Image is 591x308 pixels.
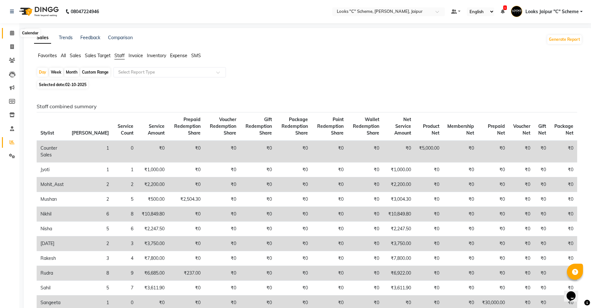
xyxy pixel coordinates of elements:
[443,222,478,236] td: ₹0
[137,163,168,177] td: ₹1,000.00
[129,53,143,58] span: Invoice
[276,163,312,177] td: ₹0
[534,163,550,177] td: ₹0
[509,192,534,207] td: ₹0
[49,68,63,77] div: Week
[68,281,113,295] td: 5
[168,266,204,281] td: ₹237.00
[71,3,99,21] b: 08047224946
[113,141,137,163] td: 0
[108,35,133,40] a: Comparison
[478,192,509,207] td: ₹0
[37,81,88,89] span: Selected date:
[443,177,478,192] td: ₹0
[113,222,137,236] td: 6
[37,236,68,251] td: [DATE]
[534,207,550,222] td: ₹0
[240,266,275,281] td: ₹0
[478,177,509,192] td: ₹0
[113,177,137,192] td: 2
[113,236,137,251] td: 3
[547,35,582,44] button: Generate Report
[394,117,411,136] span: Net Service Amount
[37,192,68,207] td: Mushan
[347,251,383,266] td: ₹0
[509,222,534,236] td: ₹0
[564,282,585,302] iframe: chat widget
[383,266,415,281] td: ₹6,922.00
[276,177,312,192] td: ₹0
[534,192,550,207] td: ₹0
[80,35,100,40] a: Feedback
[168,236,204,251] td: ₹0
[534,222,550,236] td: ₹0
[443,266,478,281] td: ₹0
[509,251,534,266] td: ₹0
[168,141,204,163] td: ₹0
[312,281,347,295] td: ₹0
[312,192,347,207] td: ₹0
[37,207,68,222] td: Nikhil
[509,207,534,222] td: ₹0
[383,251,415,266] td: ₹7,800.00
[347,281,383,295] td: ₹0
[113,207,137,222] td: 8
[478,266,509,281] td: ₹0
[312,236,347,251] td: ₹0
[443,163,478,177] td: ₹0
[415,192,443,207] td: ₹0
[68,236,113,251] td: 2
[70,53,81,58] span: Sales
[137,141,168,163] td: ₹0
[509,266,534,281] td: ₹0
[525,8,579,15] span: Looks Jaipur "C" Scheme
[68,192,113,207] td: 2
[80,68,110,77] div: Custom Range
[113,192,137,207] td: 5
[276,266,312,281] td: ₹0
[64,68,79,77] div: Month
[478,236,509,251] td: ₹0
[68,222,113,236] td: 5
[317,117,344,136] span: Point Redemption Share
[550,266,577,281] td: ₹0
[383,236,415,251] td: ₹3,750.00
[383,163,415,177] td: ₹1,000.00
[240,222,275,236] td: ₹0
[113,266,137,281] td: 9
[550,222,577,236] td: ₹0
[137,251,168,266] td: ₹7,800.00
[37,177,68,192] td: Mohit_Asst
[511,6,522,17] img: Looks Jaipur "C" Scheme
[534,266,550,281] td: ₹0
[347,163,383,177] td: ₹0
[347,222,383,236] td: ₹0
[383,222,415,236] td: ₹2,247.50
[37,103,577,110] h6: Staff combined summary
[113,163,137,177] td: 1
[37,163,68,177] td: Jyoti
[59,35,73,40] a: Trends
[137,177,168,192] td: ₹2,200.00
[276,222,312,236] td: ₹0
[353,117,379,136] span: Wallet Redemption Share
[137,266,168,281] td: ₹6,685.00
[478,141,509,163] td: ₹0
[68,266,113,281] td: 8
[276,251,312,266] td: ₹0
[534,281,550,295] td: ₹0
[113,251,137,266] td: 4
[534,236,550,251] td: ₹0
[383,281,415,295] td: ₹3,611.90
[37,281,68,295] td: Sahil
[210,117,236,136] span: Voucher Redemption Share
[509,236,534,251] td: ₹0
[37,266,68,281] td: Rudra
[65,82,86,87] span: 02-10-2025
[20,29,40,37] div: Calendar
[415,251,443,266] td: ₹0
[312,251,347,266] td: ₹0
[204,266,240,281] td: ₹0
[550,236,577,251] td: ₹0
[147,53,166,58] span: Inventory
